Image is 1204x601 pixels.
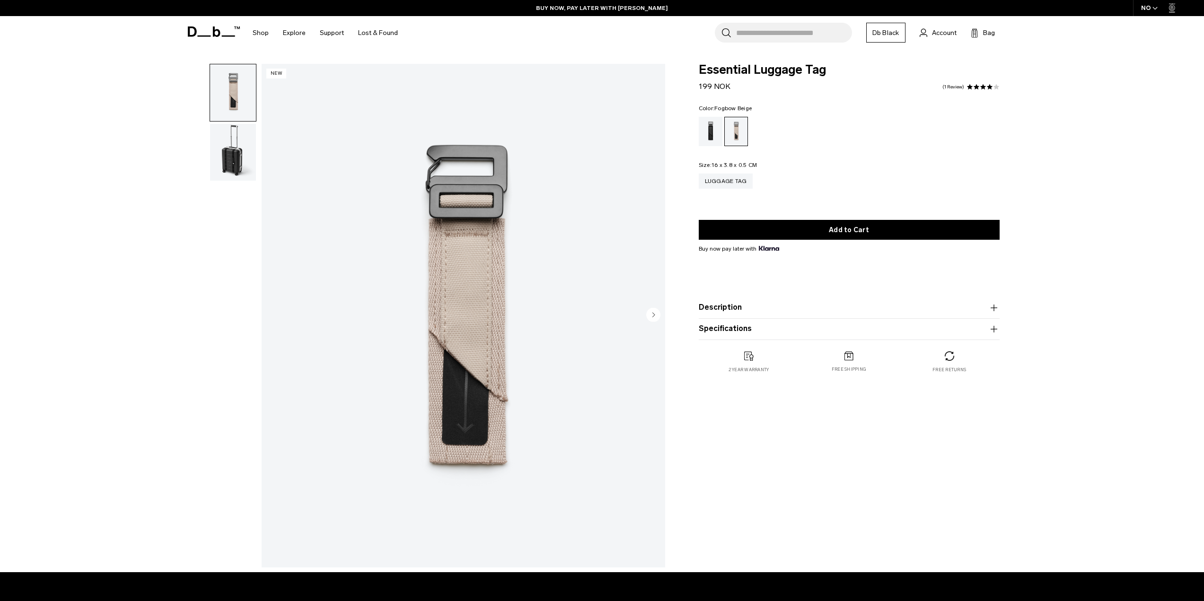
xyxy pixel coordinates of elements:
a: Db Black [866,23,905,43]
p: New [266,69,287,78]
span: Buy now pay later with [699,244,779,253]
a: Lost & Found [358,16,398,50]
a: Account [920,27,957,38]
p: Free returns [932,366,966,373]
button: Specifications [699,323,1000,335]
span: 16 x 3.8 x 0.5 CM [712,162,757,168]
button: Description [699,302,1000,314]
a: Support [320,16,344,50]
a: Fogbow Beige [724,117,748,146]
img: Essential Luggage Tag Fogbow Beige [210,124,256,181]
a: 1 reviews [942,85,964,89]
a: BUY NOW, PAY LATER WITH [PERSON_NAME] [536,4,668,12]
img: {"height" => 20, "alt" => "Klarna"} [759,246,779,251]
nav: Main Navigation [246,16,405,50]
span: 199 NOK [699,82,730,91]
span: Essential Luggage Tag [699,64,1000,76]
p: Free shipping [832,366,866,373]
p: 2 year warranty [729,366,769,373]
span: Account [932,28,957,38]
img: Essential Luggage Tag Fogbow Beige [262,64,665,567]
a: Explore [283,16,306,50]
button: Essential Luggage Tag Fogbow Beige [210,64,256,122]
img: Essential Luggage Tag Fogbow Beige [210,64,256,121]
button: Add to Cart [699,220,1000,240]
a: Black Out [699,117,722,146]
button: Next slide [646,307,660,323]
button: Bag [971,27,995,38]
legend: Color: [699,105,752,111]
span: Bag [983,28,995,38]
legend: Size: [699,162,757,168]
li: 1 / 2 [262,64,665,567]
a: Luggage Tag [699,174,753,189]
a: Shop [253,16,269,50]
span: Fogbow Beige [714,105,752,112]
